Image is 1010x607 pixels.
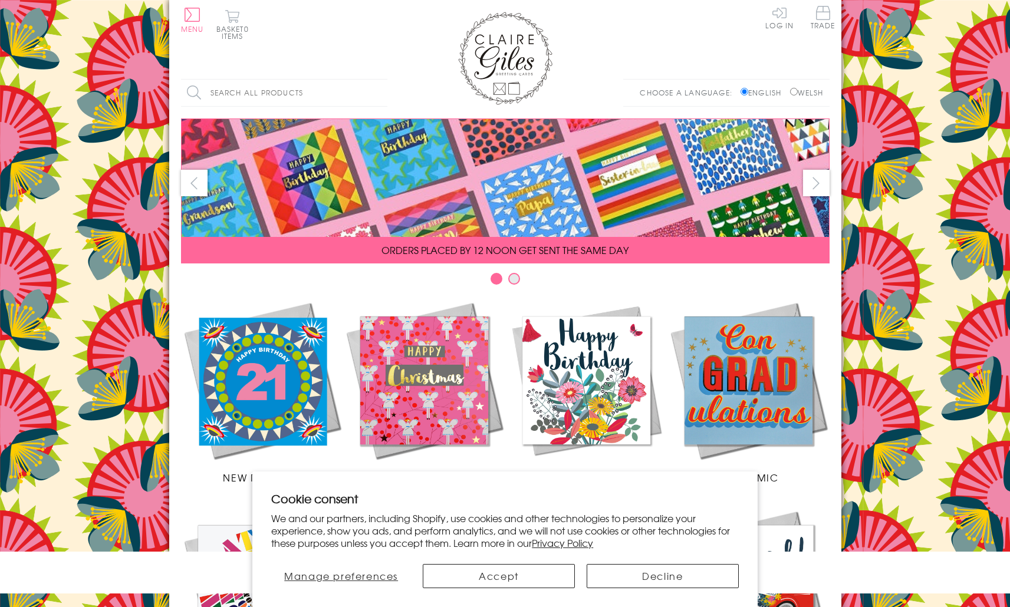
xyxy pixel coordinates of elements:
span: Academic [718,470,779,484]
button: Decline [587,564,739,588]
button: Accept [423,564,575,588]
div: Carousel Pagination [181,272,830,291]
button: Carousel Page 2 [508,273,520,285]
img: Claire Giles Greetings Cards [458,12,552,105]
span: Manage preferences [284,569,398,583]
button: Menu [181,8,204,32]
p: Choose a language: [640,87,738,98]
input: Search all products [181,80,387,106]
h2: Cookie consent [271,490,739,507]
button: Carousel Page 1 (Current Slide) [491,273,502,285]
a: Academic [667,299,830,484]
p: We and our partners, including Shopify, use cookies and other technologies to personalize your ex... [271,512,739,549]
input: Search [376,80,387,106]
input: Welsh [790,88,798,95]
span: Menu [181,24,204,34]
span: 0 items [222,24,249,41]
input: English [741,88,748,95]
a: Christmas [343,299,505,484]
button: next [803,170,830,196]
button: Manage preferences [271,564,411,588]
a: Birthdays [505,299,667,484]
span: Trade [811,6,835,29]
button: Basket0 items [216,9,249,39]
label: English [741,87,787,98]
button: prev [181,170,208,196]
label: Welsh [790,87,824,98]
a: Log In [765,6,794,29]
a: New Releases [181,299,343,484]
span: New Releases [223,470,300,484]
span: Birthdays [558,470,614,484]
span: ORDERS PLACED BY 12 NOON GET SENT THE SAME DAY [381,243,629,257]
span: Christmas [394,470,454,484]
a: Privacy Policy [532,536,593,550]
a: Trade [811,6,835,31]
